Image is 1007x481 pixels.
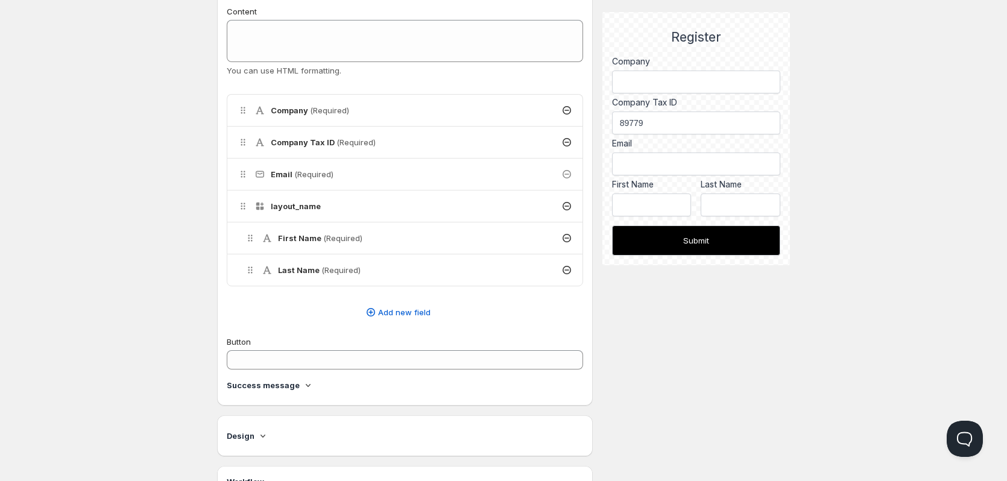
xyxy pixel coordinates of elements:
[323,233,362,243] span: (Required)
[227,337,251,347] span: Button
[321,265,361,275] span: (Required)
[227,7,257,16] span: Content
[701,178,780,190] label: Last Name
[278,232,362,244] h4: First Name
[271,136,376,148] h4: Company Tax ID
[294,169,333,179] span: (Required)
[227,66,341,75] span: You can use HTML formatting.
[336,137,376,147] span: (Required)
[947,421,983,457] iframe: Help Scout Beacon - Open
[271,104,349,116] h4: Company
[219,303,576,322] button: Add new field
[310,105,349,115] span: (Required)
[612,96,780,108] label: Company Tax ID
[612,30,780,45] h2: Register
[378,306,431,318] span: Add new field
[278,264,361,276] h4: Last Name
[612,55,780,68] label: Company
[612,225,780,256] button: Submit
[227,379,300,391] h4: Success message
[227,430,254,442] h4: Design
[612,178,692,190] label: First Name
[271,200,321,212] h4: layout_name
[612,137,780,149] div: Email
[271,168,333,180] h4: Email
